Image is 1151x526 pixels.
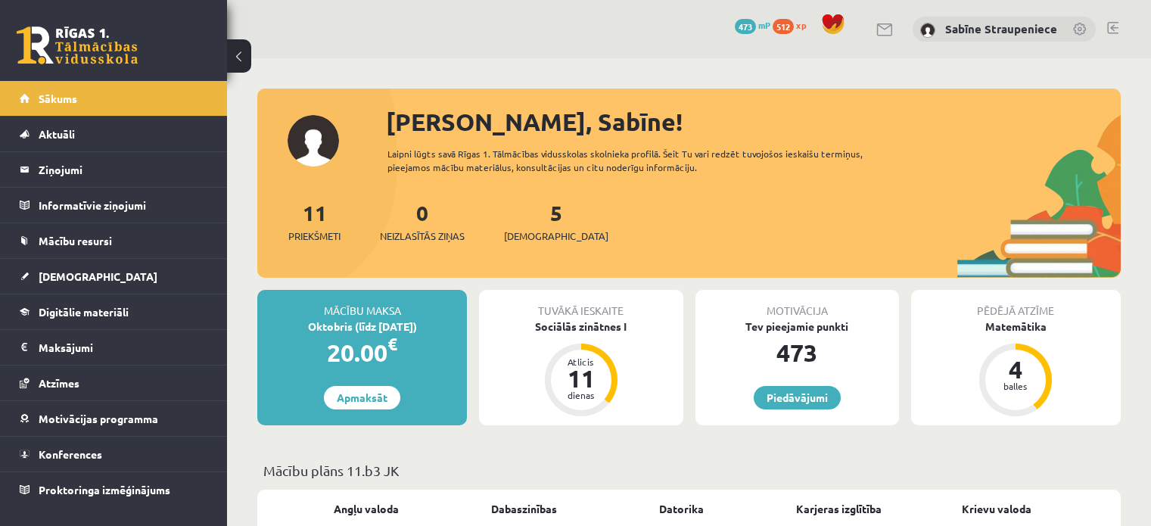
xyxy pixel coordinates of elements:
[20,366,208,400] a: Atzīmes
[695,319,899,335] div: Tev pieejamie punkti
[20,223,208,258] a: Mācību resursi
[504,229,608,244] span: [DEMOGRAPHIC_DATA]
[17,26,138,64] a: Rīgas 1. Tālmācības vidusskola
[39,447,102,461] span: Konferences
[257,290,467,319] div: Mācību maksa
[20,188,208,223] a: Informatīvie ziņojumi
[754,386,841,409] a: Piedāvājumi
[39,92,77,105] span: Sākums
[39,305,129,319] span: Digitālie materiāli
[945,21,1057,36] a: Sabīne Straupeniece
[20,437,208,472] a: Konferences
[39,188,208,223] legend: Informatīvie ziņojumi
[758,19,770,31] span: mP
[993,381,1038,391] div: balles
[39,376,79,390] span: Atzīmes
[962,501,1031,517] a: Krievu valoda
[796,501,882,517] a: Karjeras izglītība
[386,104,1121,140] div: [PERSON_NAME], Sabīne!
[380,199,465,244] a: 0Neizlasītās ziņas
[20,117,208,151] a: Aktuāli
[387,147,906,174] div: Laipni lūgts savā Rīgas 1. Tālmācības vidusskolas skolnieka profilā. Šeit Tu vari redzēt tuvojošo...
[39,412,158,425] span: Motivācijas programma
[558,391,604,400] div: dienas
[920,23,935,38] img: Sabīne Straupeniece
[773,19,794,34] span: 512
[558,366,604,391] div: 11
[20,401,208,436] a: Motivācijas programma
[20,472,208,507] a: Proktoringa izmēģinājums
[20,330,208,365] a: Maksājumi
[288,199,341,244] a: 11Priekšmeti
[735,19,770,31] a: 473 mP
[20,152,208,187] a: Ziņojumi
[479,290,683,319] div: Tuvākā ieskaite
[911,319,1121,419] a: Matemātika 4 balles
[257,319,467,335] div: Oktobris (līdz [DATE])
[387,333,397,355] span: €
[911,319,1121,335] div: Matemātika
[735,19,756,34] span: 473
[20,259,208,294] a: [DEMOGRAPHIC_DATA]
[39,269,157,283] span: [DEMOGRAPHIC_DATA]
[334,501,399,517] a: Angļu valoda
[491,501,557,517] a: Dabaszinības
[558,357,604,366] div: Atlicis
[39,152,208,187] legend: Ziņojumi
[39,483,170,496] span: Proktoringa izmēģinājums
[288,229,341,244] span: Priekšmeti
[39,127,75,141] span: Aktuāli
[796,19,806,31] span: xp
[20,294,208,329] a: Digitālie materiāli
[324,386,400,409] a: Apmaksāt
[479,319,683,335] div: Sociālās zinātnes I
[263,460,1115,481] p: Mācību plāns 11.b3 JK
[39,234,112,247] span: Mācību resursi
[504,199,608,244] a: 5[DEMOGRAPHIC_DATA]
[993,357,1038,381] div: 4
[20,81,208,116] a: Sākums
[695,290,899,319] div: Motivācija
[39,330,208,365] legend: Maksājumi
[695,335,899,371] div: 473
[773,19,813,31] a: 512 xp
[257,335,467,371] div: 20.00
[659,501,704,517] a: Datorika
[380,229,465,244] span: Neizlasītās ziņas
[911,290,1121,319] div: Pēdējā atzīme
[479,319,683,419] a: Sociālās zinātnes I Atlicis 11 dienas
